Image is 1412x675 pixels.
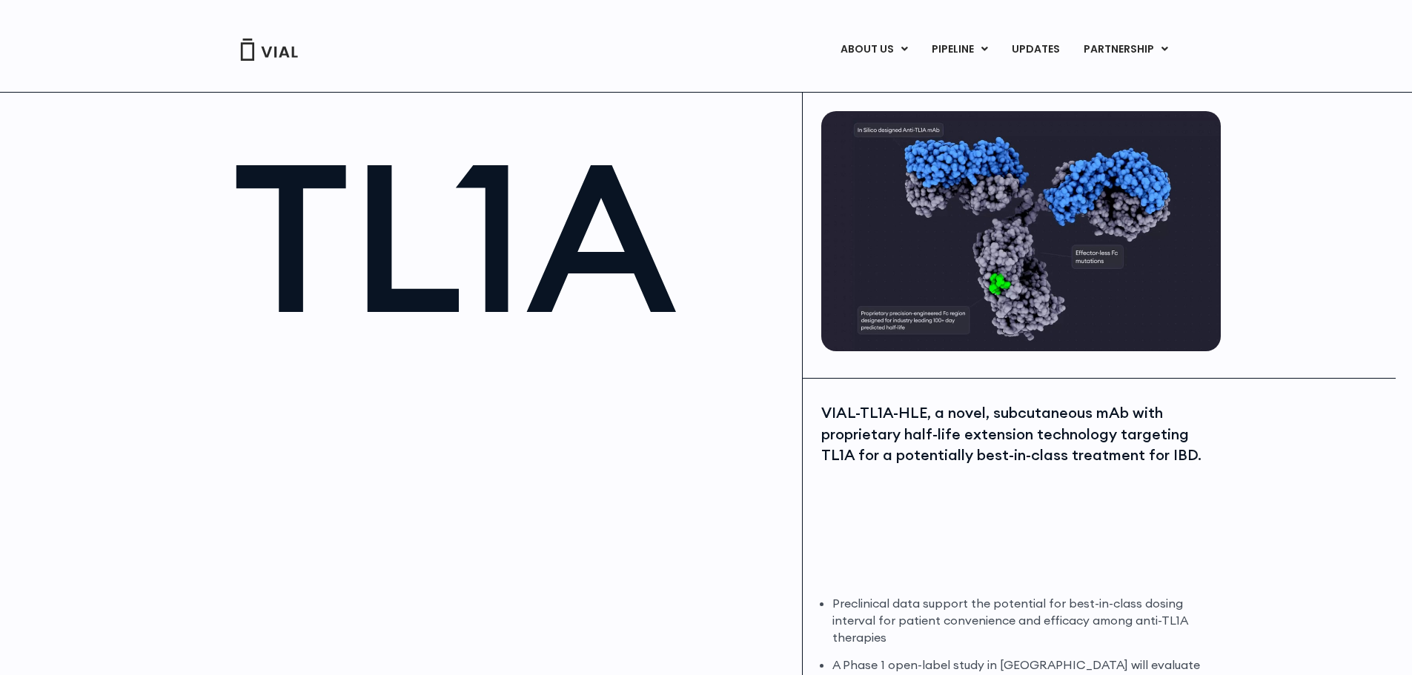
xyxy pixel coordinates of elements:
[1000,37,1071,62] a: UPDATES
[832,595,1217,646] li: Preclinical data support the potential for best-in-class dosing interval for patient convenience ...
[1072,37,1180,62] a: PARTNERSHIPMenu Toggle
[239,39,299,61] img: Vial Logo
[829,37,919,62] a: ABOUT USMenu Toggle
[233,133,788,340] h1: TL1A
[821,402,1217,466] div: VIAL-TL1A-HLE, a novel, subcutaneous mAb with proprietary half-life extension technology targetin...
[920,37,999,62] a: PIPELINEMenu Toggle
[821,111,1221,351] img: TL1A antibody diagram.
